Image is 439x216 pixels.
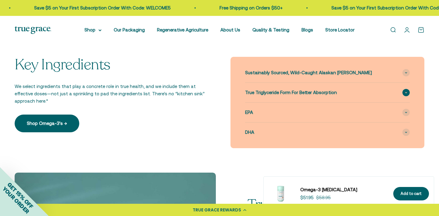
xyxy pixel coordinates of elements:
[202,5,266,10] a: Free Shipping on Orders $50+
[220,27,240,32] a: About Us
[269,181,293,206] img: Omega-3 Fish Oil
[245,129,254,136] span: DHA
[245,103,410,122] summary: EPA
[248,197,400,213] p: True Transparency
[300,194,314,201] sale-price: $51.95
[245,123,410,142] summary: DHA
[401,191,422,197] div: Add to cart
[114,27,145,32] a: Our Packaging
[1,185,30,215] span: YOUR ORDER
[245,69,372,76] span: Sustainably Sourced, Wild-Caught Alaskan [PERSON_NAME]
[393,187,429,201] button: Add to cart
[245,83,410,102] summary: True Triglyceride Form For Better Absorption
[6,181,34,210] span: GET 15% OFF
[316,194,331,201] compare-at-price: $58.95
[157,27,208,32] a: Regenerative Agriculture
[245,89,337,96] span: True Triglyceride Form For Better Absorption
[15,115,79,132] a: Shop Omega-3's →
[84,26,102,34] summary: Shop
[17,4,154,12] p: Save $5 on Your First Subscription Order With Code: WELCOME5
[300,186,386,193] a: Omega-3 [MEDICAL_DATA]
[15,83,209,105] p: We select ingredients that play a concrete role in true health, and we include them at effective ...
[302,27,313,32] a: Blogs
[193,207,241,213] div: TRUE GRACE REWARDS
[245,109,253,116] span: EPA
[245,63,410,82] summary: Sustainably Sourced, Wild-Caught Alaskan [PERSON_NAME]
[15,57,209,73] h2: Key Ingredients
[252,27,289,32] a: Quality & Testing
[325,27,355,32] a: Store Locator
